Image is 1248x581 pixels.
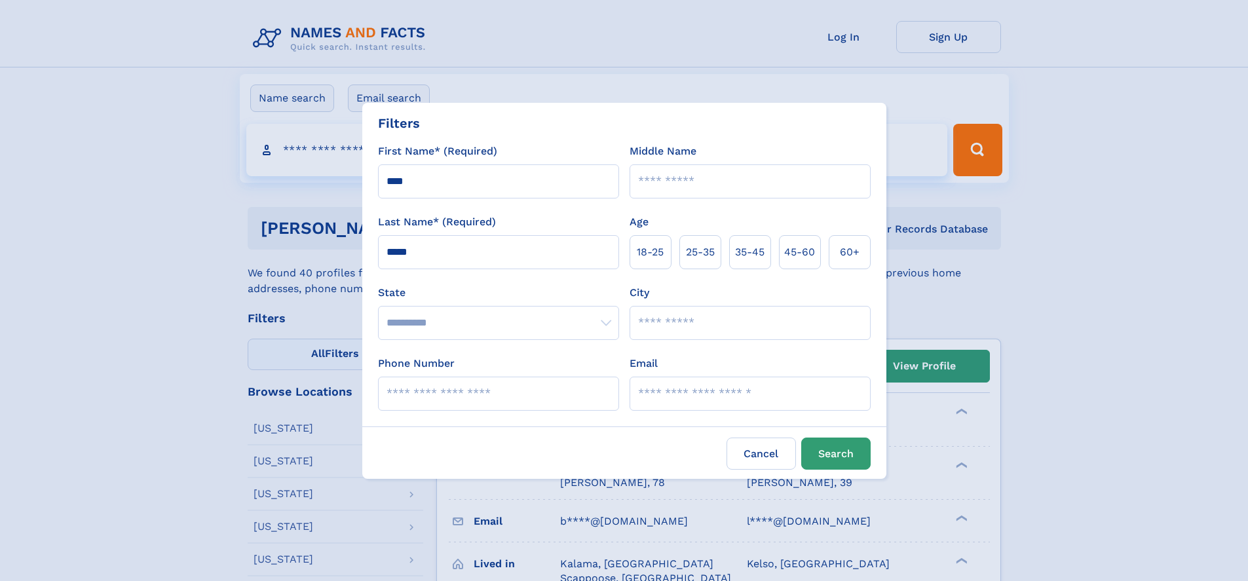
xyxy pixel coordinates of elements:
label: Age [630,214,649,230]
label: First Name* (Required) [378,143,497,159]
label: Last Name* (Required) [378,214,496,230]
label: State [378,285,619,301]
button: Search [801,438,871,470]
label: Cancel [727,438,796,470]
span: 35‑45 [735,244,765,260]
span: 45‑60 [784,244,815,260]
span: 25‑35 [686,244,715,260]
label: Middle Name [630,143,696,159]
label: Email [630,356,658,371]
span: 18‑25 [637,244,664,260]
label: City [630,285,649,301]
div: Filters [378,113,420,133]
span: 60+ [840,244,860,260]
label: Phone Number [378,356,455,371]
